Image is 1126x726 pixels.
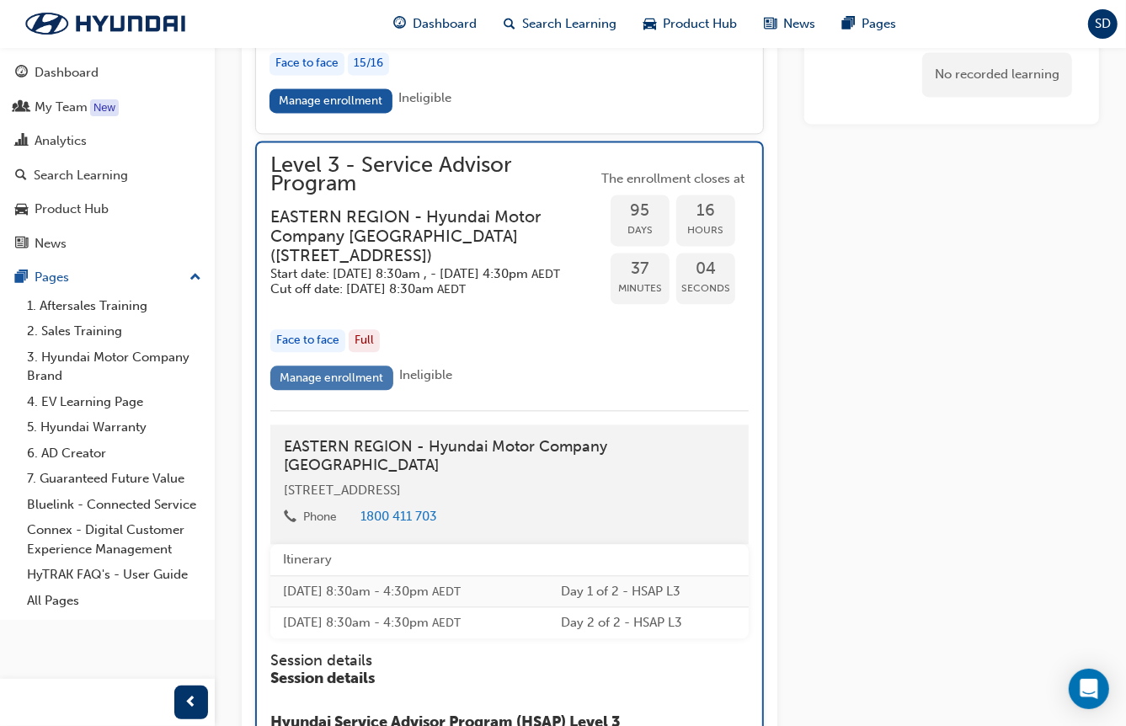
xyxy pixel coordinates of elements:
span: Australian Eastern Daylight Time AEDT [437,282,466,296]
span: up-icon [189,267,201,289]
span: Search Learning [523,14,617,34]
span: Days [611,221,670,240]
a: news-iconNews [751,7,830,41]
h5: Cut off date: [DATE] 8:30am [270,281,570,297]
a: 6. AD Creator [20,440,208,467]
a: Connex - Digital Customer Experience Management [20,517,208,562]
span: Australian Eastern Daylight Time AEDT [432,616,461,630]
div: 15 / 16 [348,52,389,75]
span: Session details [270,669,375,687]
span: Hours [676,221,735,240]
a: search-iconSearch Learning [491,7,631,41]
span: [STREET_ADDRESS] [284,483,401,498]
span: search-icon [504,13,516,35]
div: News [35,234,67,254]
span: news-icon [765,13,777,35]
button: DashboardMy TeamAnalyticsSearch LearningProduct HubNews [7,54,208,262]
div: Full [349,329,380,352]
span: 04 [676,259,735,279]
span: 16 [676,201,735,221]
td: [DATE] 8:30am - 4:30pm [270,607,548,638]
span: pages-icon [843,13,856,35]
div: Tooltip anchor [90,99,119,116]
div: My Team [35,98,88,117]
span: Ineligible [399,90,452,105]
div: Phone [303,509,337,526]
td: Day 2 of 2 - HSAP L3 [548,607,749,638]
span: people-icon [15,100,28,115]
span: car-icon [644,13,657,35]
td: Day 1 of 2 - HSAP L3 [548,575,749,607]
span: News [784,14,816,34]
div: Face to face [270,329,345,352]
a: Bluelink - Connected Service [20,492,208,518]
img: Trak [8,6,202,41]
a: guage-iconDashboard [381,7,491,41]
span: SD [1095,14,1111,34]
span: news-icon [15,237,28,252]
span: Australian Eastern Daylight Time AEDT [432,585,461,599]
span: Dashboard [414,14,478,34]
a: Product Hub [7,194,208,225]
span: search-icon [15,168,27,184]
button: SD [1088,9,1118,39]
span: Seconds [676,279,735,298]
td: [DATE] 8:30am - 4:30pm [270,575,548,607]
span: The enrollment closes at [597,169,749,189]
a: car-iconProduct Hub [631,7,751,41]
span: 95 [611,201,670,221]
div: Pages [35,268,69,287]
div: Search Learning [34,166,128,185]
h4: EASTERN REGION - Hyundai Motor Company [GEOGRAPHIC_DATA] [284,438,735,474]
h4: Session details [270,652,749,670]
span: chart-icon [15,134,28,149]
div: Analytics [35,131,87,151]
th: Itinerary [270,544,548,575]
a: Manage enrollment [269,88,392,113]
div: Open Intercom Messenger [1069,669,1109,709]
a: 2. Sales Training [20,318,208,344]
span: Minutes [611,279,670,298]
div: No recorded learning [922,52,1072,97]
span: guage-icon [394,13,407,35]
span: prev-icon [185,692,198,713]
div: Product Hub [35,200,109,219]
span: guage-icon [15,66,28,81]
a: Manage enrollment [270,366,393,390]
span: Product Hub [664,14,738,34]
div: Face to face [269,52,344,75]
span: pages-icon [15,270,28,286]
span: 37 [611,259,670,279]
a: 3. Hyundai Motor Company Brand [20,344,208,389]
a: Search Learning [7,160,208,191]
a: News [7,228,208,259]
span: car-icon [15,202,28,217]
a: All Pages [20,588,208,614]
a: Analytics [7,125,208,157]
span: Pages [862,14,897,34]
button: Level 3 - Service Advisor ProgramEASTERN REGION - Hyundai Motor Company [GEOGRAPHIC_DATA]([STREET... [270,156,749,397]
a: pages-iconPages [830,7,910,41]
span: Australian Eastern Daylight Time AEDT [531,267,560,281]
a: Dashboard [7,57,208,88]
a: 4. EV Learning Page [20,389,208,415]
a: 5. Hyundai Warranty [20,414,208,440]
a: 7. Guaranteed Future Value [20,466,208,492]
div: Dashboard [35,63,99,83]
a: 1800 411 703 [360,509,437,524]
span: Ineligible [400,367,453,382]
a: 1. Aftersales Training [20,293,208,319]
button: Pages [7,262,208,293]
a: HyTRAK FAQ's - User Guide [20,562,208,588]
span: phone-icon [284,510,296,526]
h3: EASTERN REGION - Hyundai Motor Company [GEOGRAPHIC_DATA] ( [STREET_ADDRESS] ) [270,207,570,266]
span: Level 3 - Service Advisor Program [270,156,597,194]
h5: Start date: [DATE] 8:30am , - [DATE] 4:30pm [270,266,570,282]
a: My Team [7,92,208,123]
